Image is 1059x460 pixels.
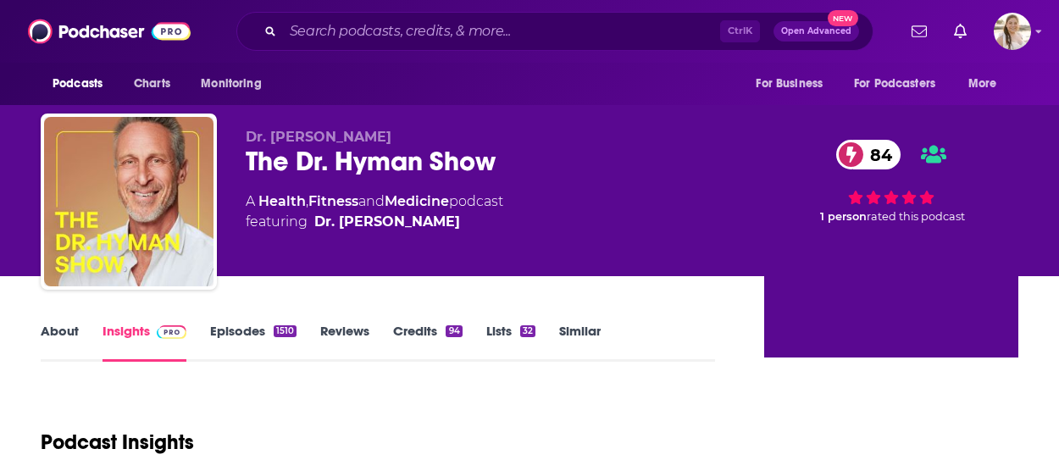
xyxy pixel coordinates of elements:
[314,212,460,232] a: Dr. [PERSON_NAME]
[123,68,180,100] a: Charts
[520,325,535,337] div: 32
[41,323,79,362] a: About
[44,117,213,286] img: The Dr. Hyman Show
[720,20,760,42] span: Ctrl K
[53,72,103,96] span: Podcasts
[820,210,867,223] span: 1 person
[189,68,283,100] button: open menu
[274,325,297,337] div: 1510
[994,13,1031,50] img: User Profile
[764,129,1018,234] div: 84 1 personrated this podcast
[828,10,858,26] span: New
[306,193,308,209] span: ,
[781,27,851,36] span: Open Advanced
[446,325,462,337] div: 94
[320,323,369,362] a: Reviews
[905,17,934,46] a: Show notifications dropdown
[41,430,194,455] h1: Podcast Insights
[28,15,191,47] img: Podchaser - Follow, Share and Rate Podcasts
[773,21,859,42] button: Open AdvancedNew
[41,68,125,100] button: open menu
[744,68,844,100] button: open menu
[393,323,462,362] a: Credits94
[843,68,960,100] button: open menu
[246,191,503,232] div: A podcast
[258,193,306,209] a: Health
[210,323,297,362] a: Episodes1510
[103,323,186,362] a: InsightsPodchaser Pro
[246,129,391,145] span: Dr. [PERSON_NAME]
[854,72,935,96] span: For Podcasters
[308,193,358,209] a: Fitness
[947,17,973,46] a: Show notifications dropdown
[968,72,997,96] span: More
[358,193,385,209] span: and
[201,72,261,96] span: Monitoring
[853,140,901,169] span: 84
[486,323,535,362] a: Lists32
[385,193,449,209] a: Medicine
[283,18,720,45] input: Search podcasts, credits, & more...
[956,68,1018,100] button: open menu
[836,140,901,169] a: 84
[157,325,186,339] img: Podchaser Pro
[559,323,601,362] a: Similar
[246,212,503,232] span: featuring
[867,210,965,223] span: rated this podcast
[756,72,823,96] span: For Business
[994,13,1031,50] button: Show profile menu
[134,72,170,96] span: Charts
[236,12,873,51] div: Search podcasts, credits, & more...
[994,13,1031,50] span: Logged in as acquavie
